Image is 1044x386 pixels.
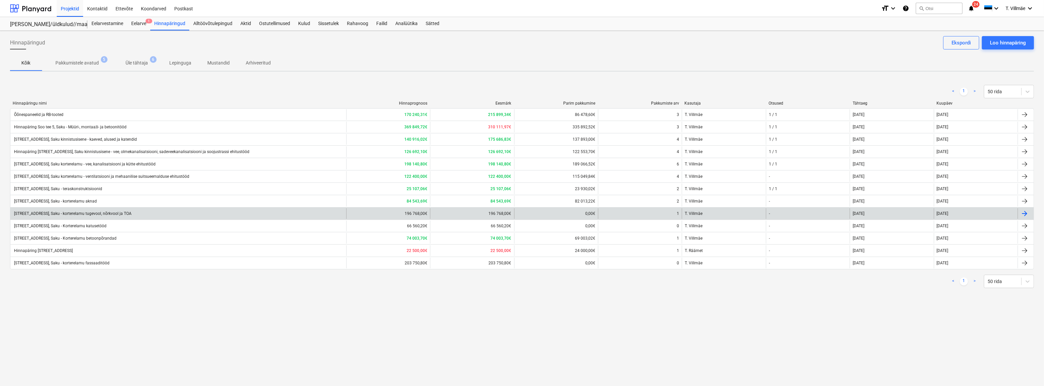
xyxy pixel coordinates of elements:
a: Page 1 is your current page [960,277,968,285]
b: 22 500,00€ [491,248,511,253]
div: 1 / 1 [769,112,777,117]
div: Hinnapäringud [150,17,189,30]
div: Aktid [236,17,255,30]
i: format_size [881,4,889,12]
div: Hinnapäring [STREET_ADDRESS] [13,248,73,253]
div: 203 750,80€ [346,258,430,268]
div: T. Villmäe [682,221,766,231]
i: keyboard_arrow_down [889,4,897,12]
div: 86 478,60€ [514,109,598,120]
i: keyboard_arrow_down [992,4,1000,12]
div: [DATE] [937,125,949,129]
i: keyboard_arrow_down [1026,4,1034,12]
div: [STREET_ADDRESS], Saku - korterelamu aknad [13,199,97,204]
b: 310 111,97€ [488,125,511,129]
a: Kulud [294,17,314,30]
div: [DATE] [937,199,949,204]
div: - [769,248,770,253]
b: 84 543,69€ [491,199,511,204]
div: [DATE] [937,186,949,191]
div: [PERSON_NAME]/üldkulud//maatööd (2101817//2101766) [10,21,79,28]
div: - [769,211,770,216]
div: [DATE] [937,112,949,117]
b: 215 899,34€ [488,112,511,117]
div: T. Villmäe [682,109,766,120]
div: [DATE] [937,248,949,253]
p: Lepinguga [169,59,191,67]
div: 2 [677,186,679,191]
div: Vestlusvidin [1011,354,1044,386]
div: 1 / 1 [769,149,777,154]
div: Loo hinnapäring [990,38,1026,47]
div: [STREET_ADDRESS], Saku - korterelamu fassaaditööd [13,261,110,265]
b: 84 543,69€ [407,199,427,204]
span: T. Villmäe [1006,6,1025,11]
div: [DATE] [937,162,949,166]
div: 196 768,00€ [430,208,514,219]
div: 82 013,22€ [514,196,598,207]
div: Hinnapäring [STREET_ADDRESS], Saku kinnistusisene - vee, olmekanalisatsiooni, sadeveekanalisatsio... [13,149,249,154]
div: 189 066,52€ [514,159,598,169]
div: [STREET_ADDRESS], Saku korterelamu - ventilatsiooni ja mehaanilise suitsueemalduse ehitustööd [13,174,189,179]
div: 3 [677,125,679,129]
div: 137 893,00€ [514,134,598,145]
b: 170 240,31€ [404,112,427,117]
div: [DATE] [937,224,949,228]
div: [DATE] [853,199,864,204]
div: [DATE] [853,261,864,265]
a: Eelarve1 [127,17,150,30]
b: 74 003,70€ [407,236,427,241]
a: Next page [971,277,979,285]
span: 24 [972,1,980,8]
div: [DATE] [853,174,864,179]
span: 5 [101,56,108,63]
div: [DATE] [937,137,949,142]
i: notifications [968,4,975,12]
div: [STREET_ADDRESS], Saku - teraskonstruktsioonid [13,186,102,191]
div: Eelarve [127,17,150,30]
div: - [769,261,770,265]
div: Sissetulek [314,17,343,30]
div: T. Villmäe [682,196,766,207]
div: Pakkumiste arv [601,101,679,106]
div: 23 930,02€ [514,183,598,194]
div: [DATE] [937,236,949,241]
div: T. Villmäe [682,159,766,169]
b: 122 400,00€ [488,174,511,179]
div: 66 560,20€ [346,221,430,231]
div: 3 [677,112,679,117]
a: Next page [971,88,979,96]
div: [DATE] [937,149,949,154]
a: Previous page [949,277,957,285]
div: - [769,199,770,204]
div: T. Villmäe [682,134,766,145]
div: Kuupäev [936,101,1015,106]
div: 0 [677,224,679,228]
div: Eesmärk [433,101,511,106]
p: Mustandid [207,59,230,67]
div: 66 560,20€ [430,221,514,231]
div: 0 [677,261,679,265]
a: Previous page [949,88,957,96]
b: 74 003,70€ [491,236,511,241]
span: 6 [150,56,157,63]
b: 198 140,80€ [404,162,427,166]
b: 198 140,80€ [488,162,511,166]
div: Eelarvestamine [87,17,127,30]
a: Analüütika [391,17,422,30]
div: 1 / 1 [769,186,777,191]
div: 69 003,02€ [514,233,598,244]
button: Ekspordi [943,36,979,49]
div: 1 [677,211,679,216]
div: [DATE] [937,211,949,216]
div: [DATE] [853,186,864,191]
div: T. Villmäe [682,233,766,244]
a: Ostutellimused [255,17,294,30]
div: Sätted [422,17,443,30]
div: Failid [372,17,391,30]
b: 126 692,10€ [488,149,511,154]
b: 126 692,10€ [404,149,427,154]
div: 2 [677,199,679,204]
div: [STREET_ADDRESS], Saku korterelamu - vee, kanalisatsiooni ja kütte ehitustööd [13,162,156,166]
div: Otsused [769,101,847,106]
